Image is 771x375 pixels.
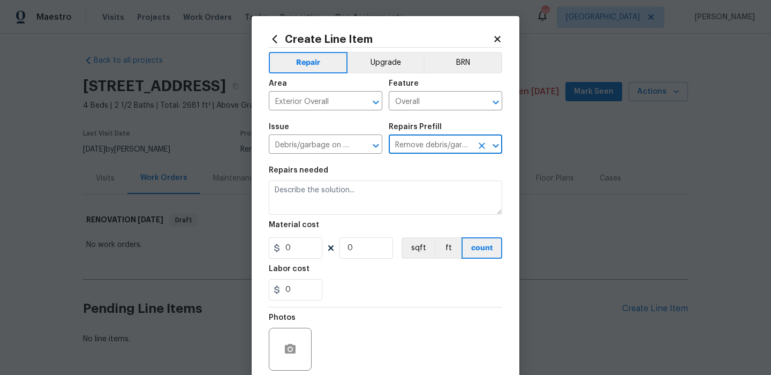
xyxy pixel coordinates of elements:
[402,237,435,259] button: sqft
[424,52,502,73] button: BRN
[269,265,309,273] h5: Labor cost
[389,80,419,87] h5: Feature
[269,314,296,321] h5: Photos
[269,167,328,174] h5: Repairs needed
[368,138,383,153] button: Open
[488,95,503,110] button: Open
[435,237,462,259] button: ft
[269,221,319,229] h5: Material cost
[347,52,424,73] button: Upgrade
[488,138,503,153] button: Open
[269,123,289,131] h5: Issue
[269,80,287,87] h5: Area
[474,138,489,153] button: Clear
[368,95,383,110] button: Open
[462,237,502,259] button: count
[389,123,442,131] h5: Repairs Prefill
[269,52,347,73] button: Repair
[269,33,493,45] h2: Create Line Item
